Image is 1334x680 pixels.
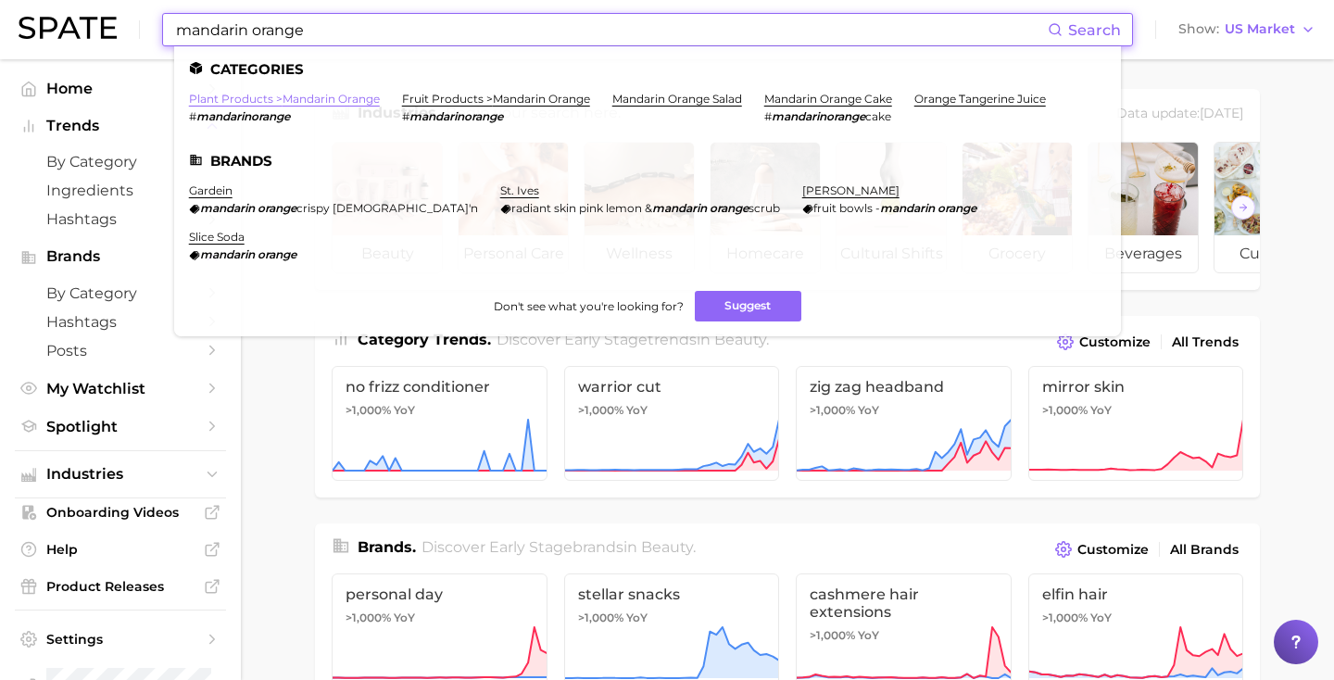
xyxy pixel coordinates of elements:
[578,586,766,603] span: stellar snacks
[1042,378,1230,396] span: mirror skin
[46,466,195,483] span: Industries
[15,412,226,441] a: Spotlight
[1090,611,1112,625] span: YoY
[46,313,195,331] span: Hashtags
[189,230,245,244] a: slice soda
[422,538,696,556] span: Discover Early Stage brands in .
[15,205,226,233] a: Hashtags
[1028,366,1244,481] a: mirror skin>1,000% YoY
[189,109,196,123] span: #
[200,201,255,215] em: mandarin
[564,366,780,481] a: warrior cut>1,000% YoY
[1088,142,1199,273] a: beverages
[914,92,1046,106] a: orange tangerine juice
[880,201,935,215] em: mandarin
[813,201,880,215] span: fruit bowls -
[1052,329,1155,355] button: Customize
[15,460,226,488] button: Industries
[1089,235,1198,272] span: beverages
[19,17,117,39] img: SPATE
[409,109,503,123] em: mandarinorange
[1174,18,1320,42] button: ShowUS Market
[1172,334,1239,350] span: All Trends
[578,611,623,624] span: >1,000%
[46,631,195,648] span: Settings
[1077,542,1149,558] span: Customize
[46,80,195,97] span: Home
[15,374,226,403] a: My Watchlist
[200,247,255,261] em: mandarin
[46,284,195,302] span: by Category
[1170,542,1239,558] span: All Brands
[346,403,391,417] span: >1,000%
[652,201,707,215] em: mandarin
[15,243,226,271] button: Brands
[1042,611,1088,624] span: >1,000%
[189,153,1106,169] li: Brands
[810,628,855,642] span: >1,000%
[695,291,801,321] button: Suggest
[46,578,195,595] span: Product Releases
[402,109,409,123] span: #
[714,331,766,348] span: beauty
[1165,537,1243,562] a: All Brands
[358,331,491,348] span: Category Trends .
[810,378,998,396] span: zig zag headband
[858,403,879,418] span: YoY
[1079,334,1151,350] span: Customize
[15,308,226,336] a: Hashtags
[394,611,415,625] span: YoY
[15,147,226,176] a: by Category
[626,403,648,418] span: YoY
[196,109,290,123] em: mandarinorange
[772,109,865,123] em: mandarinorange
[189,92,380,106] a: plant products >mandarin orange
[174,14,1048,45] input: Search here for a brand, industry, or ingredient
[1167,330,1243,355] a: All Trends
[858,628,879,643] span: YoY
[1214,142,1325,273] a: culinary
[578,403,623,417] span: >1,000%
[46,153,195,170] span: by Category
[1090,403,1112,418] span: YoY
[497,331,769,348] span: Discover Early Stage trends in .
[749,201,780,215] span: scrub
[346,586,534,603] span: personal day
[346,611,391,624] span: >1,000%
[46,418,195,435] span: Spotlight
[810,586,998,621] span: cashmere hair extensions
[46,118,195,134] span: Trends
[46,182,195,199] span: Ingredients
[938,201,976,215] em: orange
[1214,235,1324,272] span: culinary
[15,573,226,600] a: Product Releases
[46,541,195,558] span: Help
[810,403,855,417] span: >1,000%
[802,183,900,197] a: [PERSON_NAME]
[358,538,416,556] span: Brands .
[1042,586,1230,603] span: elfin hair
[189,61,1106,77] li: Categories
[46,210,195,228] span: Hashtags
[15,112,226,140] button: Trends
[46,248,195,265] span: Brands
[865,109,891,123] span: cake
[1051,536,1153,562] button: Customize
[258,247,296,261] em: orange
[332,366,547,481] a: no frizz conditioner>1,000% YoY
[346,378,534,396] span: no frizz conditioner
[500,183,539,197] a: st. ives
[1116,102,1243,127] div: Data update: [DATE]
[511,201,652,215] span: radiant skin pink lemon &
[612,92,742,106] a: mandarin orange salad
[15,498,226,526] a: Onboarding Videos
[394,403,415,418] span: YoY
[258,201,296,215] em: orange
[46,504,195,521] span: Onboarding Videos
[641,538,693,556] span: beauty
[189,183,233,197] a: gardein
[15,535,226,563] a: Help
[46,380,195,397] span: My Watchlist
[15,336,226,365] a: Posts
[15,176,226,205] a: Ingredients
